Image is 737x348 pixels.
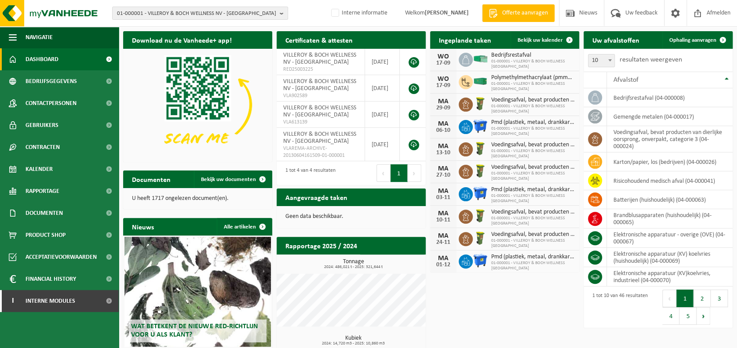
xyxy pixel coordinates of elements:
span: I [9,290,17,312]
span: VILLEROY & BOCH WELLNESS NV - [GEOGRAPHIC_DATA] [283,105,356,118]
span: Bedrijfsrestafval [491,52,575,59]
span: 01-000001 - VILLEROY & BOCH WELLNESS [GEOGRAPHIC_DATA] [491,216,575,226]
div: 17-09 [434,60,452,66]
span: Voedingsafval, bevat producten van dierlijke oorsprong, onverpakt, categorie 3 [491,164,575,171]
a: Ophaling aanvragen [662,31,732,49]
span: Product Shop [26,224,66,246]
span: 2024: 486,021 t - 2025: 321,644 t [281,265,426,269]
span: Ophaling aanvragen [669,37,716,43]
span: Interne modules [26,290,75,312]
h2: Rapportage 2025 / 2024 [277,237,366,254]
span: Offerte aanvragen [500,9,550,18]
img: HK-XP-30-GN-00 [473,55,488,63]
img: HK-XC-40-GN-00 [473,77,488,85]
div: 01-12 [434,262,452,268]
span: Rapportage [26,180,59,202]
span: VLA613139 [283,119,358,126]
span: Financial History [26,268,76,290]
div: MA [434,232,452,239]
div: WO [434,53,452,60]
span: Afvalstof [613,76,638,83]
h2: Aangevraagde taken [277,188,356,206]
div: 17-09 [434,83,452,89]
span: Kalender [26,158,53,180]
div: 03-11 [434,195,452,201]
button: 1 [390,164,408,182]
span: Voedingsafval, bevat producten van dierlijke oorsprong, onverpakt, categorie 3 [491,97,575,104]
span: 10 [588,54,615,67]
h2: Download nu de Vanheede+ app! [123,31,241,48]
span: Pmd (plastiek, metaal, drankkartons) (bedrijven) [491,119,575,126]
img: WB-0060-HPE-GN-50 [473,208,488,223]
h2: Documenten [123,170,179,188]
span: 01-000001 - VILLEROY & BOCH WELLNESS [GEOGRAPHIC_DATA] [491,171,575,181]
div: MA [434,255,452,262]
h2: Certificaten & attesten [277,31,361,48]
td: bedrijfsrestafval (04-000008) [607,88,733,107]
span: Voedingsafval, bevat producten van dierlijke oorsprong, onverpakt, categorie 3 [491,231,575,238]
span: Navigatie [26,26,53,48]
span: Bedrijfsgegevens [26,70,77,92]
img: Download de VHEPlus App [123,49,272,160]
div: 1 tot 10 van 46 resultaten [588,289,648,326]
span: 01-000001 - VILLEROY & BOCH WELLNESS [GEOGRAPHIC_DATA] [491,126,575,137]
a: Offerte aanvragen [482,4,555,22]
span: Voedingsafval, bevat producten van dierlijke oorsprong, onverpakt, categorie 3 [491,209,575,216]
div: 1 tot 4 van 4 resultaten [281,163,336,183]
div: 29-09 [434,105,452,111]
span: Documenten [26,202,63,224]
span: RED25003225 [283,66,358,73]
h3: Kubiek [281,335,426,346]
td: elektronische apparatuur (KV)koelvries, industrieel (04-000070) [607,267,733,286]
td: [DATE] [365,128,400,161]
img: WB-1100-HPE-BE-01 [473,186,488,201]
span: Pmd (plastiek, metaal, drankkartons) (bedrijven) [491,254,575,261]
button: 4 [662,307,679,325]
img: WB-0060-HPE-GN-50 [473,231,488,246]
td: gemengde metalen (04-000017) [607,107,733,126]
button: 2 [693,290,711,307]
button: 01-000001 - VILLEROY & BOCH WELLNESS NV - [GEOGRAPHIC_DATA] [112,7,288,20]
span: VLAREMA-ARCHIVE-20130604161509-01-000001 [283,145,358,159]
img: WB-1100-HPE-BE-01 [473,119,488,134]
td: elektronische apparatuur (KV) koelvries (huishoudelijk) (04-000069) [607,248,733,267]
button: 1 [676,290,693,307]
span: 2024: 14,720 m3 - 2025: 10,860 m3 [281,341,426,346]
span: 01-000001 - VILLEROY & BOCH WELLNESS [GEOGRAPHIC_DATA] [491,193,575,204]
span: 01-000001 - VILLEROY & BOCH WELLNESS [GEOGRAPHIC_DATA] [491,81,575,92]
span: Polymethylmethacrylaat (pmma) met glasvezel [491,74,575,81]
label: resultaten weergeven [619,56,682,63]
span: Voedingsafval, bevat producten van dierlijke oorsprong, onverpakt, categorie 3 [491,141,575,149]
span: Dashboard [26,48,58,70]
a: Bekijk uw documenten [194,170,271,188]
div: MA [434,143,452,150]
span: 10 [588,54,614,67]
span: VILLEROY & BOCH WELLNESS NV - [GEOGRAPHIC_DATA] [283,131,356,145]
span: 01-000001 - VILLEROY & BOCH WELLNESS [GEOGRAPHIC_DATA] [491,261,575,271]
h2: Nieuws [123,218,163,235]
label: Interne informatie [329,7,387,20]
span: 01-000001 - VILLEROY & BOCH WELLNESS [GEOGRAPHIC_DATA] [491,59,575,69]
div: MA [434,98,452,105]
td: batterijen (huishoudelijk) (04-000063) [607,190,733,209]
div: MA [434,120,452,127]
div: 13-10 [434,150,452,156]
td: [DATE] [365,49,400,75]
span: VILLEROY & BOCH WELLNESS NV - [GEOGRAPHIC_DATA] [283,78,356,92]
span: Bekijk uw kalender [518,37,563,43]
p: U heeft 1717 ongelezen document(en). [132,196,263,202]
button: Next [697,307,710,325]
h3: Tonnage [281,259,426,269]
p: Geen data beschikbaar. [285,214,417,220]
span: Acceptatievoorwaarden [26,246,97,268]
span: VILLEROY & BOCH WELLNESS NV - [GEOGRAPHIC_DATA] [283,52,356,65]
span: Contactpersonen [26,92,77,114]
span: 01-000001 - VILLEROY & BOCH WELLNESS [GEOGRAPHIC_DATA] [491,149,575,159]
span: 01-000001 - VILLEROY & BOCH WELLNESS NV - [GEOGRAPHIC_DATA] [117,7,276,20]
td: elektronische apparatuur - overige (OVE) (04-000067) [607,228,733,248]
span: 01-000001 - VILLEROY & BOCH WELLNESS [GEOGRAPHIC_DATA] [491,238,575,249]
div: 10-11 [434,217,452,223]
button: Previous [376,164,390,182]
td: [DATE] [365,101,400,128]
span: 01-000001 - VILLEROY & BOCH WELLNESS [GEOGRAPHIC_DATA] [491,104,575,114]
